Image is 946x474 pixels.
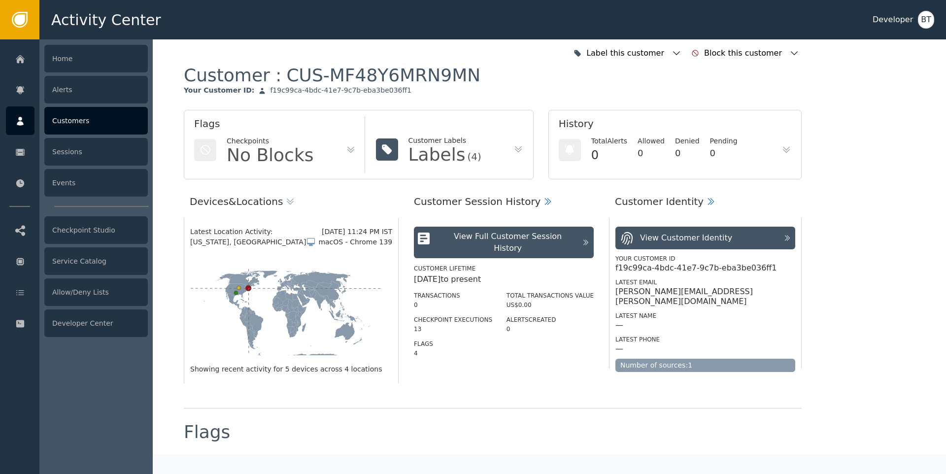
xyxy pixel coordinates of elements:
[286,64,480,86] div: CUS-MF48Y6MRN9MN
[414,265,475,272] label: Customer Lifetime
[44,309,148,337] div: Developer Center
[184,64,480,86] div: Customer :
[270,86,411,95] div: f19c99ca-4bdc-41e7-9c7b-eba3be036ff1
[689,42,802,64] button: Block this customer
[318,237,392,247] div: macOS - Chrome 139
[414,340,433,347] label: Flags
[571,42,684,64] button: Label this customer
[615,344,623,354] div: —
[190,194,283,209] div: Devices & Locations
[507,325,594,334] div: 0
[6,137,148,166] a: Sessions
[190,364,392,374] div: Showing recent activity for 5 devices across 4 locations
[44,247,148,275] div: Service Catalog
[6,309,148,338] a: Developer Center
[44,76,148,103] div: Alerts
[414,292,460,299] label: Transactions
[710,136,738,146] div: Pending
[591,146,627,164] div: 0
[638,136,665,146] div: Allowed
[227,146,314,164] div: No Blocks
[414,325,492,334] div: 13
[615,320,623,330] div: —
[615,263,777,273] div: f19c99ca-4bdc-41e7-9c7b-eba3be036ff1
[6,44,148,73] a: Home
[710,146,738,160] div: 0
[675,136,700,146] div: Denied
[190,237,306,247] span: [US_STATE], [GEOGRAPHIC_DATA]
[615,254,795,263] div: Your Customer ID
[638,146,665,160] div: 0
[6,216,148,244] a: Checkpoint Studio
[408,146,466,164] div: Labels
[6,247,148,275] a: Service Catalog
[184,423,230,441] div: Flags
[559,116,791,136] div: History
[439,231,577,254] div: View Full Customer Session History
[918,11,934,29] button: BT
[414,349,492,358] div: 4
[640,232,732,244] div: View Customer Identity
[615,287,795,306] div: [PERSON_NAME][EMAIL_ADDRESS][PERSON_NAME][DOMAIN_NAME]
[227,136,314,146] div: Checkpoints
[615,311,795,320] div: Latest Name
[6,75,148,104] a: Alerts
[414,301,492,309] div: 0
[467,152,481,162] div: (4)
[44,45,148,72] div: Home
[615,194,704,209] div: Customer Identity
[414,194,541,209] div: Customer Session History
[6,169,148,197] a: Events
[873,14,913,26] div: Developer
[194,116,356,136] div: Flags
[51,9,161,31] span: Activity Center
[591,136,627,146] div: Total Alerts
[615,278,795,287] div: Latest Email
[704,47,784,59] div: Block this customer
[44,216,148,244] div: Checkpoint Studio
[44,278,148,306] div: Allow/Deny Lists
[414,273,594,285] div: [DATE] to present
[615,227,795,249] button: View Customer Identity
[184,86,254,95] div: Your Customer ID :
[44,169,148,197] div: Events
[408,135,481,146] div: Customer Labels
[190,227,322,237] div: Latest Location Activity:
[44,138,148,166] div: Sessions
[322,227,392,237] div: [DATE] 11:24 PM IST
[507,316,556,323] label: Alerts Created
[675,146,700,160] div: 0
[586,47,667,59] div: Label this customer
[615,335,795,344] div: Latest Phone
[44,107,148,135] div: Customers
[507,301,594,309] div: US$0.00
[414,227,594,258] button: View Full Customer Session History
[6,106,148,135] a: Customers
[414,316,492,323] label: Checkpoint Executions
[507,292,594,299] label: Total Transactions Value
[6,278,148,306] a: Allow/Deny Lists
[615,359,795,372] div: Number of sources: 1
